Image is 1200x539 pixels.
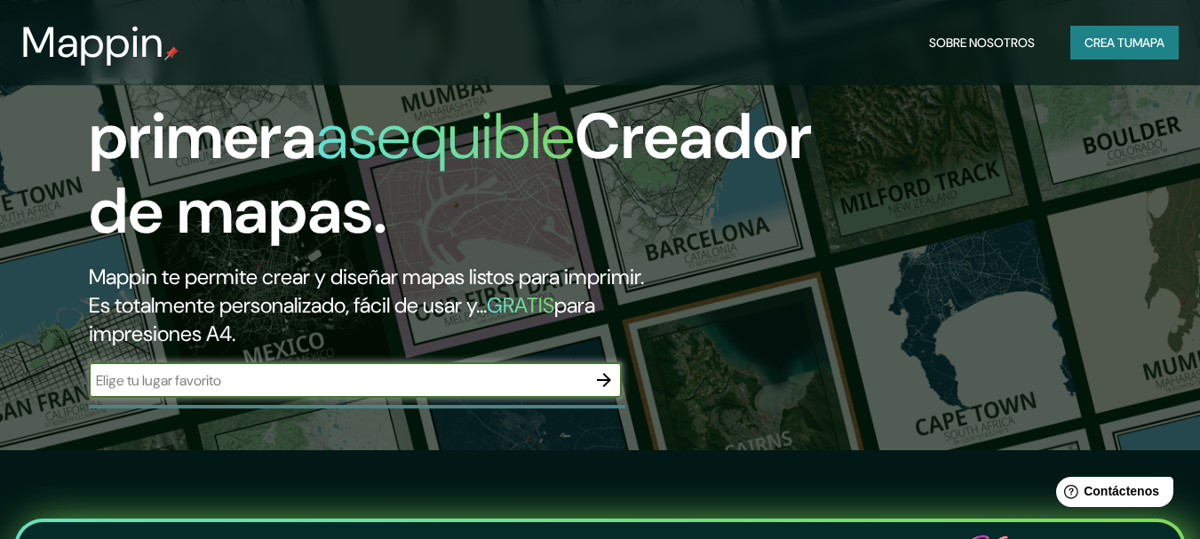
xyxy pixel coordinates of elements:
[1042,470,1180,519] iframe: Lanzador de widgets de ayuda
[89,95,812,252] font: Creador de mapas.
[21,14,164,70] font: Mappin
[89,291,595,347] font: para impresiones A4.
[1132,35,1164,51] font: mapa
[89,291,487,319] font: Es totalmente personalizado, fácil de usar y...
[89,370,586,391] input: Elige tu lugar favorito
[922,26,1042,59] button: Sobre nosotros
[316,95,575,178] font: asequible
[164,46,179,60] img: pin de mapeo
[1085,35,1132,51] font: Crea tu
[1070,26,1179,59] button: Crea tumapa
[89,263,644,290] font: Mappin te permite crear y diseñar mapas listos para imprimir.
[487,291,554,319] font: GRATIS
[89,20,316,178] font: La primera
[929,35,1035,51] font: Sobre nosotros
